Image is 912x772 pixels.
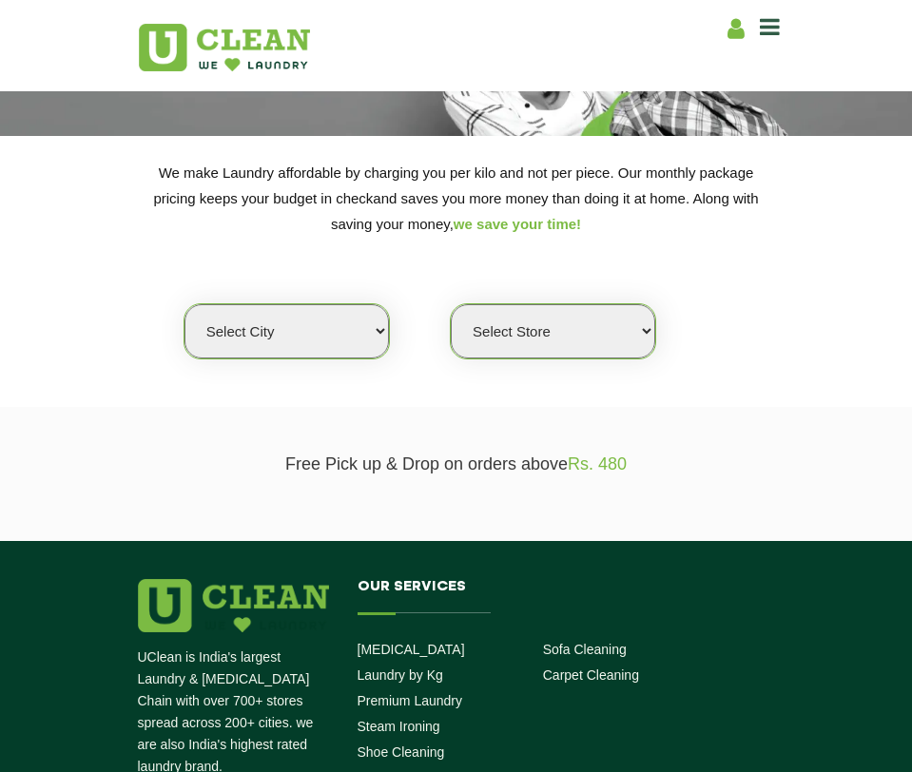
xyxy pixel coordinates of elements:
[138,579,329,632] img: logo.png
[358,744,445,760] a: Shoe Cleaning
[358,579,729,613] h4: Our Services
[454,216,581,232] span: we save your time!
[138,160,775,237] p: We make Laundry affordable by charging you per kilo and not per piece. Our monthly package pricin...
[358,693,463,708] a: Premium Laundry
[543,667,639,683] a: Carpet Cleaning
[139,24,310,71] img: UClean Laundry and Dry Cleaning
[358,719,440,734] a: Steam Ironing
[568,454,627,473] span: Rs. 480
[358,642,465,657] a: [MEDICAL_DATA]
[358,667,443,683] a: Laundry by Kg
[543,642,627,657] a: Sofa Cleaning
[138,454,775,474] p: Free Pick up & Drop on orders above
